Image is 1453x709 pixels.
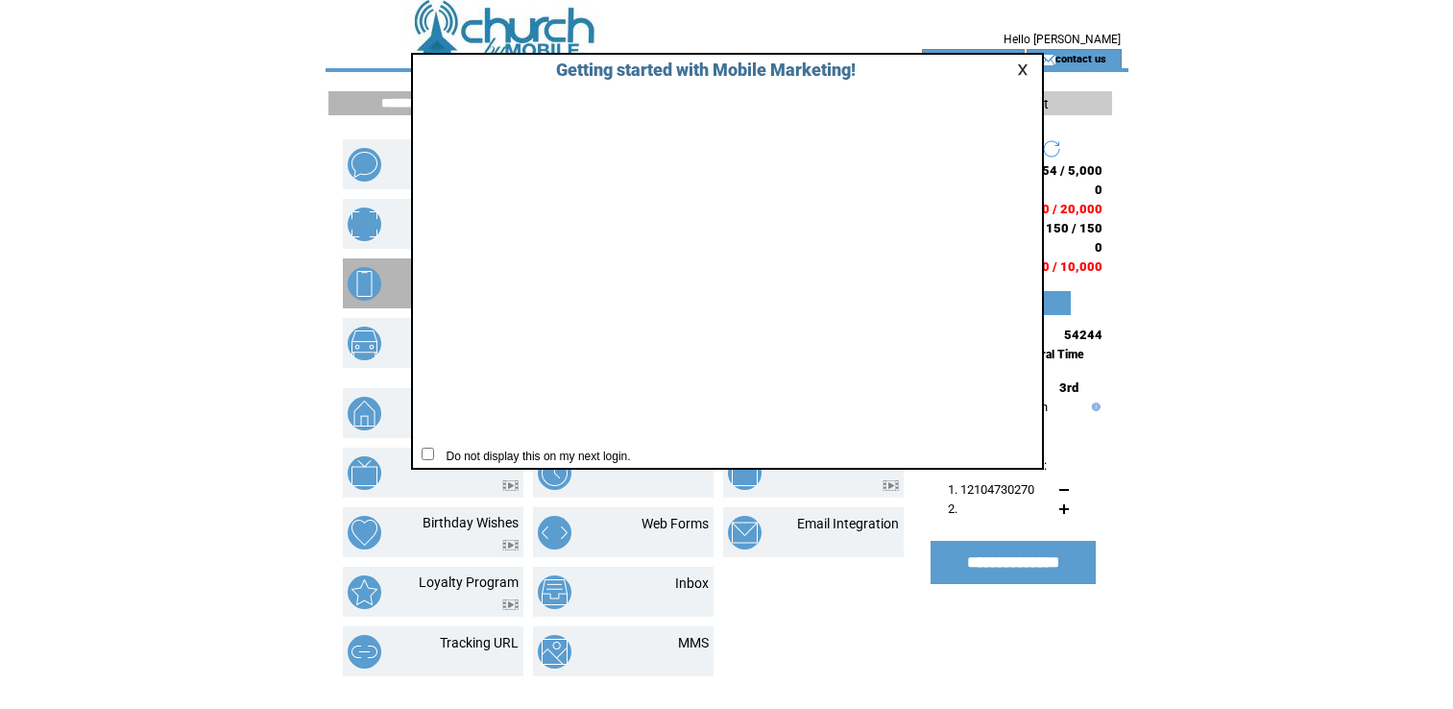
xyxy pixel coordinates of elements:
img: inbox.png [538,575,571,609]
img: mobile-coupons.png [348,208,381,241]
span: 0 [1095,183,1102,197]
span: Central Time [1016,348,1084,361]
img: mobile-websites.png [348,267,381,301]
img: video.png [502,540,519,550]
img: help.gif [1087,403,1101,411]
a: Email Integration [797,516,899,531]
img: video.png [502,599,519,610]
img: property-listing.png [348,397,381,430]
span: 0 / 20,000 [1042,202,1102,216]
span: 0 / 10,000 [1042,259,1102,274]
a: MMS [678,635,709,650]
span: 150 / 150 [1046,221,1102,235]
span: 3rd [1059,380,1078,395]
span: Do not display this on my next login. [437,450,631,463]
span: 0 [1095,240,1102,255]
a: Tracking URL [440,635,519,650]
img: vehicle-listing.png [348,327,381,360]
img: text-to-win.png [728,456,762,490]
img: video.png [502,480,519,491]
img: loyalty-program.png [348,575,381,609]
span: Hello [PERSON_NAME] [1004,33,1121,46]
span: 54244 [1064,328,1102,342]
img: scheduled-tasks.png [538,456,571,490]
img: tracking-url.png [348,635,381,669]
a: Birthday Wishes [423,515,519,530]
a: contact us [1055,52,1106,64]
a: Loyalty Program [419,575,519,590]
span: 1. 12104730270 [948,482,1034,497]
span: Getting started with Mobile Marketing! [537,60,856,80]
img: text-to-screen.png [348,456,381,490]
img: contact_us_icon.gif [1041,52,1055,67]
img: video.png [883,480,899,491]
a: Web Forms [642,516,709,531]
img: email-integration.png [728,516,762,550]
img: web-forms.png [538,516,571,550]
span: 3,354 / 5,000 [1023,163,1102,178]
span: 2. [948,501,957,516]
img: mms.png [538,635,571,669]
img: account_icon.gif [951,52,965,67]
a: Inbox [675,575,709,591]
img: birthday-wishes.png [348,516,381,550]
img: text-blast.png [348,148,381,182]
